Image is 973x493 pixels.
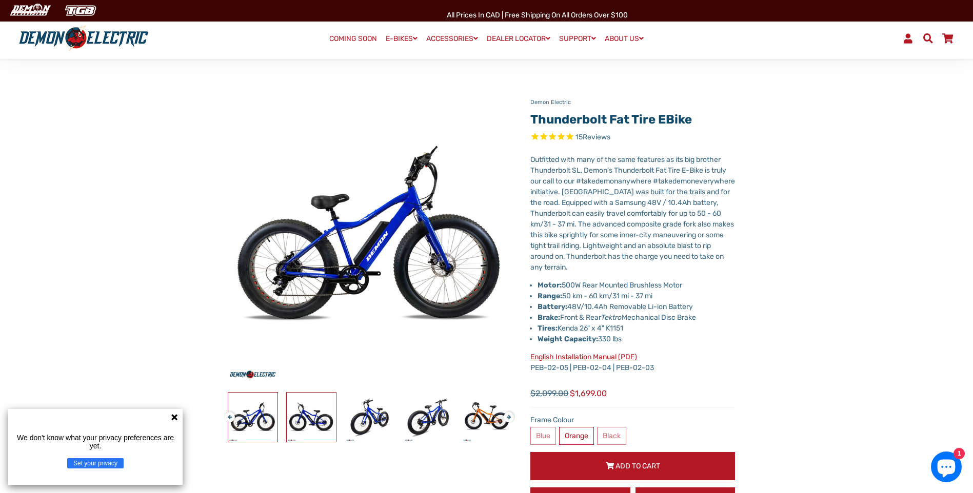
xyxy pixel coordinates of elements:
[530,98,735,107] p: Demon Electric
[5,2,54,19] img: Demon Electric
[538,323,735,334] li: Kenda 26" x 4" K1151
[462,393,511,442] img: Thunderbolt Fat Tire eBike - Demon Electric
[530,132,735,143] span: Rated 4.8 out of 5 stars 15 reviews
[530,353,637,361] a: English Installation Manual (PDF)
[530,155,735,272] span: Outfitted with many of the same features as its big brother Thunderbolt SL, Demon's Thunderbolt F...
[423,31,482,46] a: ACCESSORIES
[615,462,660,470] span: Add to Cart
[530,387,568,400] span: $2,099.00
[59,2,102,19] img: TGB Canada
[538,335,598,343] strong: Weight Capacity:
[530,112,692,127] a: Thunderbolt Fat Tire eBike
[597,427,626,445] label: Black
[583,133,610,142] span: Reviews
[538,301,735,312] li: 48V/10.4Ah Removable Li-ion Battery
[559,427,594,445] label: Orange
[538,280,735,291] li: 500W Rear Mounted Brushless Motor
[382,31,421,46] a: E-BIKES
[601,313,622,322] em: Tektro
[538,334,735,344] li: 330 lbs
[601,31,647,46] a: ABOUT US
[530,427,556,445] label: Blue
[287,393,336,442] img: Thunderbolt Fat Tire eBike - Demon Electric
[404,393,453,442] img: Thunderbolt Fat Tire eBike - Demon Electric
[225,407,231,419] button: Previous
[928,451,965,485] inbox-online-store-chat: Shopify online store chat
[15,25,152,52] img: Demon Electric logo
[228,393,277,442] img: Thunderbolt Fat Tire eBike - Demon Electric
[538,281,562,290] strong: Motor:
[575,133,610,142] span: 15 reviews
[447,11,628,19] span: All Prices in CAD | Free shipping on all orders over $100
[530,452,735,480] button: Add to Cart
[530,415,735,425] label: Frame Colour
[504,407,510,419] button: Next
[538,312,735,323] li: Front & Rear Mechanical Disc Brake
[555,31,600,46] a: SUPPORT
[67,458,124,468] button: Set your privacy
[538,324,558,333] strong: Tires:
[570,387,607,400] span: $1,699.00
[538,302,567,311] strong: Battery:
[326,32,381,46] a: COMING SOON
[538,291,735,301] li: 50 km - 60 km/31 mi - 37 mi
[538,292,562,300] strong: Range:
[345,393,394,442] img: Thunderbolt Fat Tire eBike - Demon Electric
[12,434,178,450] p: We don't know what your privacy preferences are yet.
[483,31,554,46] a: DEALER LOCATOR
[530,352,735,373] p: PEB-02-05 | PEB-02-04 | PEB-02-03
[538,313,560,322] strong: Brake:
